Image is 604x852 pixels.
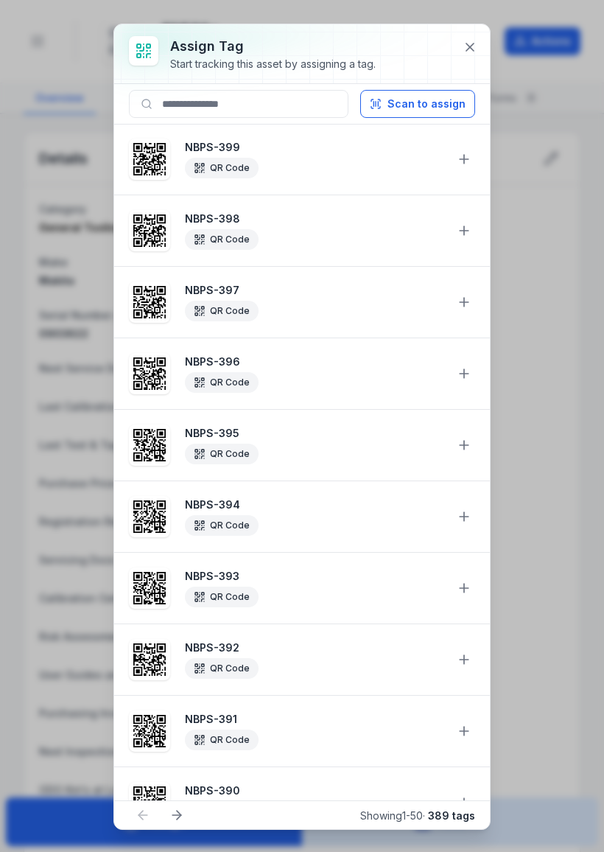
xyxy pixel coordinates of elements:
strong: NBPS-391 [185,712,444,727]
div: QR Code [185,587,259,607]
div: QR Code [185,158,259,178]
strong: NBPS-392 [185,640,444,655]
strong: NBPS-399 [185,140,444,155]
div: QR Code [185,444,259,464]
div: QR Code [185,229,259,250]
strong: NBPS-393 [185,569,444,584]
div: Start tracking this asset by assigning a tag. [170,57,376,71]
button: Scan to assign [360,90,475,118]
div: QR Code [185,515,259,536]
div: QR Code [185,730,259,750]
strong: NBPS-396 [185,355,444,369]
strong: 389 tags [428,809,475,822]
div: QR Code [185,301,259,321]
strong: NBPS-390 [185,783,444,798]
strong: NBPS-395 [185,426,444,441]
div: QR Code [185,372,259,393]
strong: NBPS-398 [185,212,444,226]
span: Showing 1 - 50 · [360,809,475,822]
h3: Assign tag [170,36,376,57]
strong: NBPS-397 [185,283,444,298]
strong: NBPS-394 [185,497,444,512]
div: QR Code [185,658,259,679]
